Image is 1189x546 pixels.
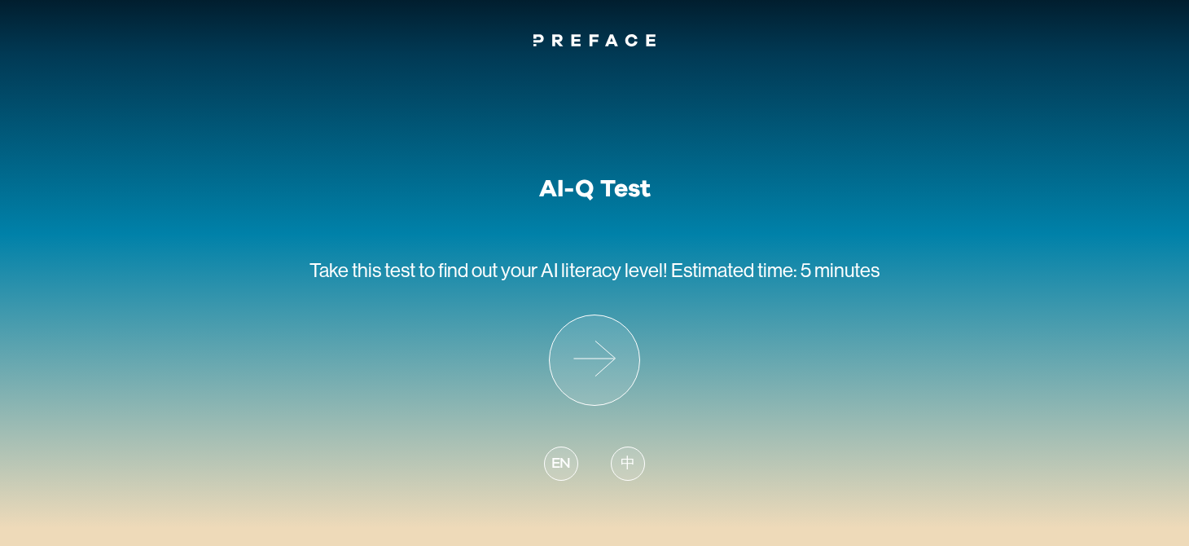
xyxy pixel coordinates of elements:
span: 中 [621,453,635,475]
span: Estimated time: 5 minutes [671,259,880,281]
span: EN [551,453,571,475]
h1: AI-Q Test [539,174,651,204]
span: find out your AI literacy level! [438,259,668,281]
span: Take this test to [309,259,435,281]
